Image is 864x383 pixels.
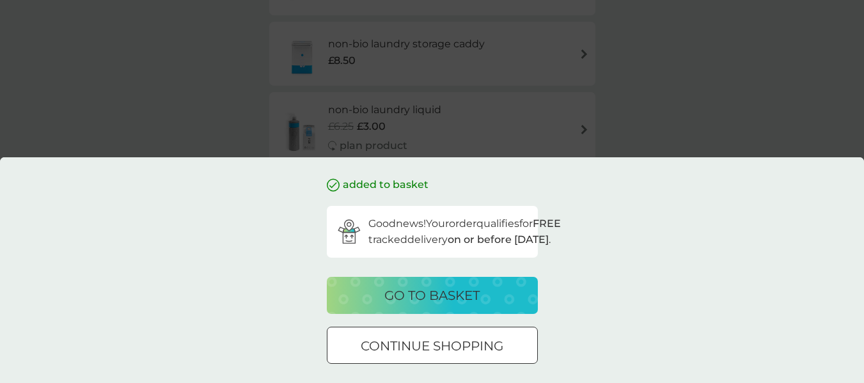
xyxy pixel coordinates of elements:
p: Good news! Your order qualifies for tracked delivery . [368,215,561,248]
button: go to basket [327,277,538,314]
p: added to basket [343,176,428,193]
strong: on or before [DATE] [448,233,549,246]
p: go to basket [384,285,480,306]
strong: FREE [533,217,561,230]
button: continue shopping [327,327,538,364]
p: continue shopping [361,336,503,356]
